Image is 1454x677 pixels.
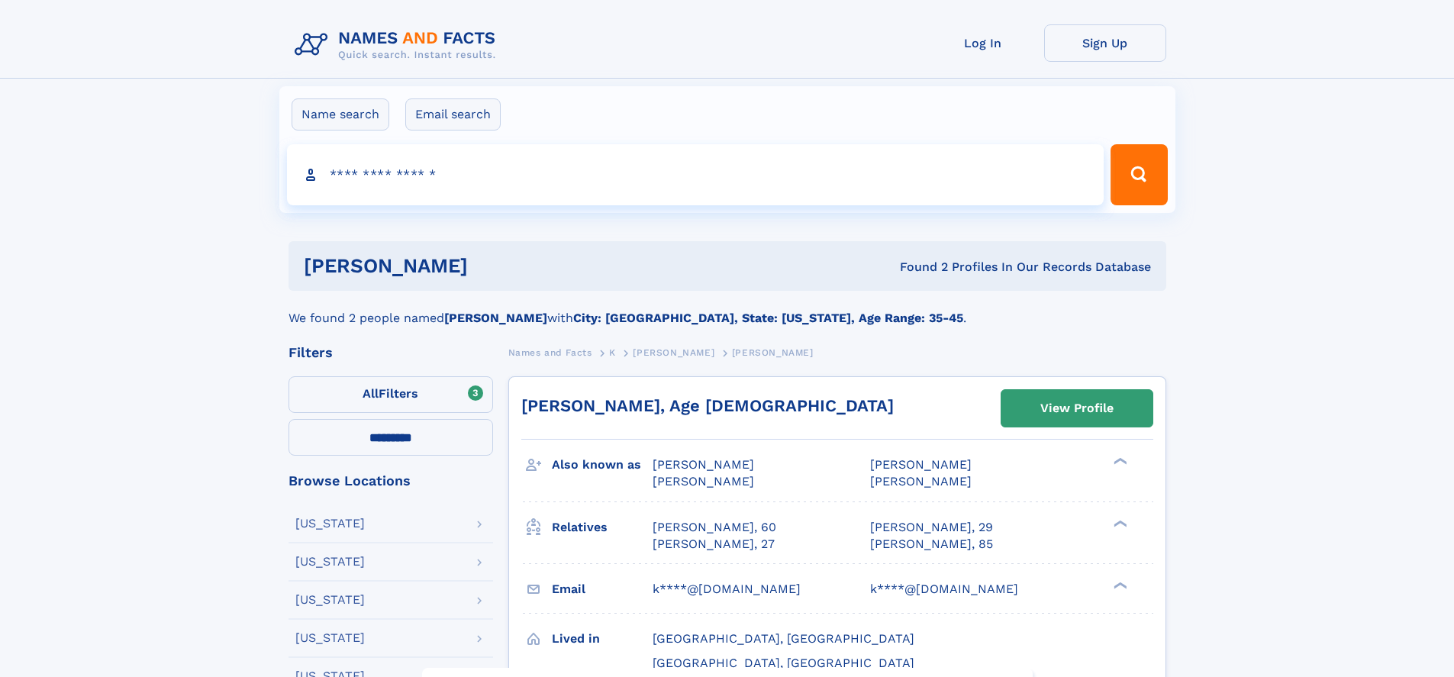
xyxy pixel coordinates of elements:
[653,474,754,488] span: [PERSON_NAME]
[292,98,389,131] label: Name search
[295,517,365,530] div: [US_STATE]
[1044,24,1166,62] a: Sign Up
[609,343,616,362] a: K
[653,519,776,536] a: [PERSON_NAME], 60
[552,626,653,652] h3: Lived in
[732,347,814,358] span: [PERSON_NAME]
[295,632,365,644] div: [US_STATE]
[922,24,1044,62] a: Log In
[1110,518,1128,528] div: ❯
[363,386,379,401] span: All
[552,514,653,540] h3: Relatives
[289,291,1166,327] div: We found 2 people named with .
[552,576,653,602] h3: Email
[1040,391,1114,426] div: View Profile
[870,536,993,553] a: [PERSON_NAME], 85
[684,259,1151,276] div: Found 2 Profiles In Our Records Database
[609,347,616,358] span: K
[870,474,972,488] span: [PERSON_NAME]
[1110,580,1128,590] div: ❯
[653,656,914,670] span: [GEOGRAPHIC_DATA], [GEOGRAPHIC_DATA]
[289,474,493,488] div: Browse Locations
[289,346,493,359] div: Filters
[287,144,1104,205] input: search input
[508,343,592,362] a: Names and Facts
[870,519,993,536] a: [PERSON_NAME], 29
[552,452,653,478] h3: Also known as
[295,594,365,606] div: [US_STATE]
[870,457,972,472] span: [PERSON_NAME]
[521,396,894,415] a: [PERSON_NAME], Age [DEMOGRAPHIC_DATA]
[1110,456,1128,466] div: ❯
[1001,390,1153,427] a: View Profile
[289,376,493,413] label: Filters
[295,556,365,568] div: [US_STATE]
[289,24,508,66] img: Logo Names and Facts
[405,98,501,131] label: Email search
[444,311,547,325] b: [PERSON_NAME]
[653,457,754,472] span: [PERSON_NAME]
[633,347,714,358] span: [PERSON_NAME]
[304,256,684,276] h1: [PERSON_NAME]
[573,311,963,325] b: City: [GEOGRAPHIC_DATA], State: [US_STATE], Age Range: 35-45
[1111,144,1167,205] button: Search Button
[633,343,714,362] a: [PERSON_NAME]
[653,631,914,646] span: [GEOGRAPHIC_DATA], [GEOGRAPHIC_DATA]
[653,536,775,553] a: [PERSON_NAME], 27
